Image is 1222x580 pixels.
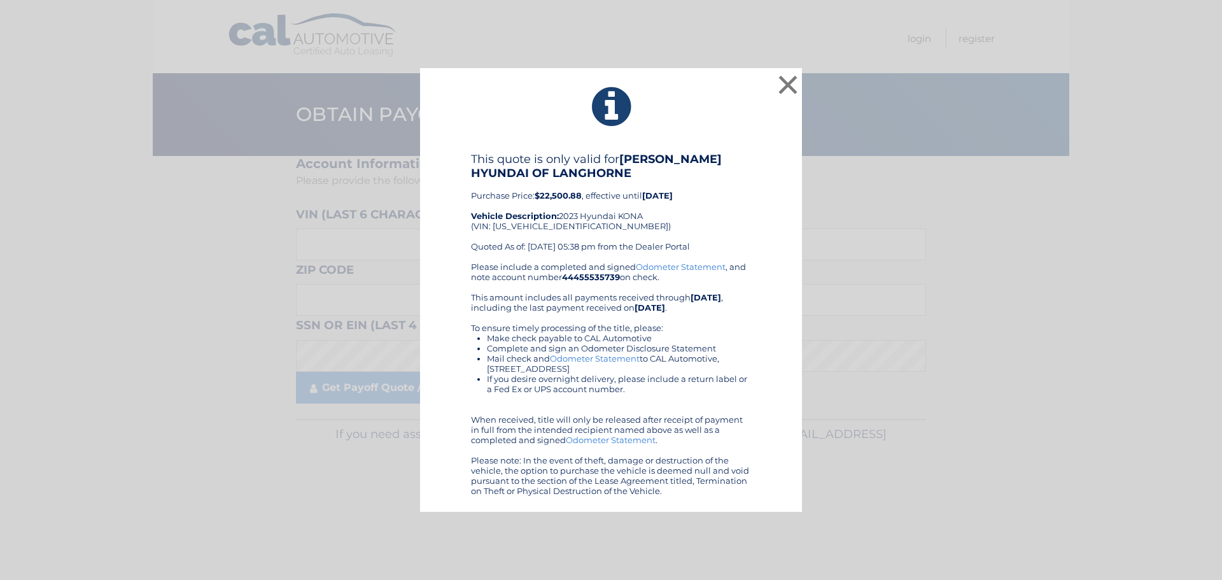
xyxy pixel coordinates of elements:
b: $22,500.88 [535,190,582,201]
li: Make check payable to CAL Automotive [487,333,751,343]
h4: This quote is only valid for [471,152,751,180]
b: 44455535739 [562,272,620,282]
button: × [775,72,801,97]
li: Complete and sign an Odometer Disclosure Statement [487,343,751,353]
div: Please include a completed and signed , and note account number on check. This amount includes al... [471,262,751,496]
a: Odometer Statement [636,262,726,272]
b: [DATE] [642,190,673,201]
b: [DATE] [691,292,721,302]
div: Purchase Price: , effective until 2023 Hyundai KONA (VIN: [US_VEHICLE_IDENTIFICATION_NUMBER]) Quo... [471,152,751,262]
b: [PERSON_NAME] HYUNDAI OF LANGHORNE [471,152,722,180]
a: Odometer Statement [566,435,656,445]
b: [DATE] [635,302,665,313]
strong: Vehicle Description: [471,211,559,221]
li: Mail check and to CAL Automotive, [STREET_ADDRESS] [487,353,751,374]
li: If you desire overnight delivery, please include a return label or a Fed Ex or UPS account number. [487,374,751,394]
a: Odometer Statement [550,353,640,364]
